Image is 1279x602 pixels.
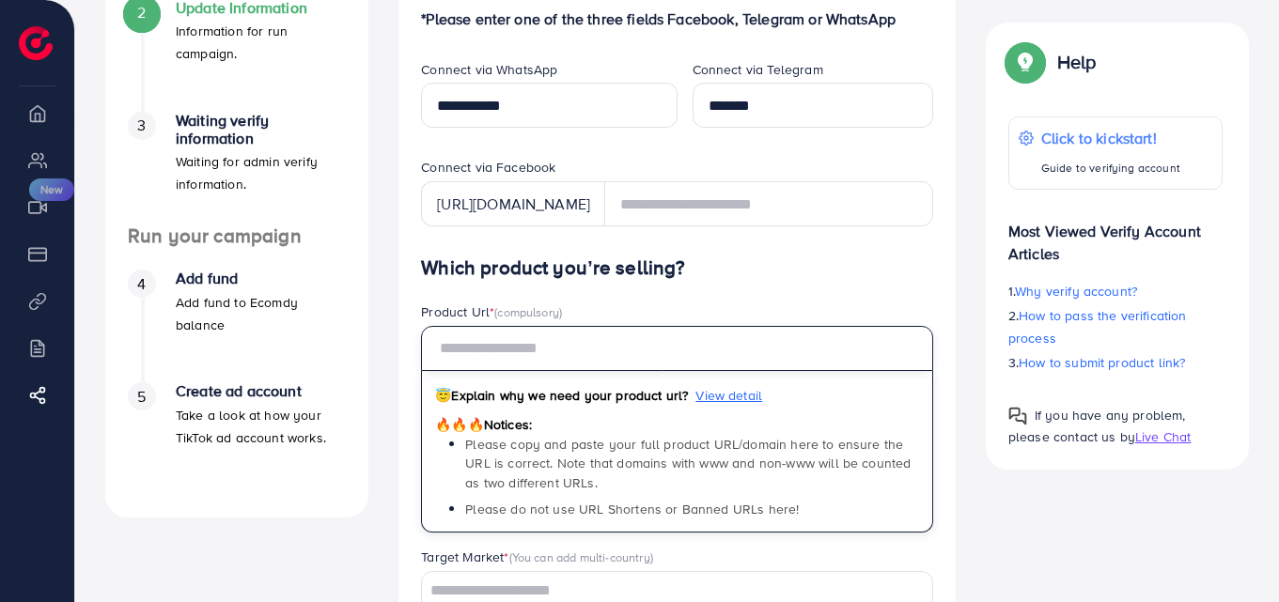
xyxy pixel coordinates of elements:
label: Connect via Telegram [693,60,823,79]
span: How to submit product link? [1019,353,1185,372]
h4: Run your campaign [105,224,368,248]
h4: Add fund [176,270,346,287]
span: Why verify account? [1015,282,1137,301]
span: Please copy and paste your full product URL/domain here to ensure the URL is correct. Note that d... [465,435,911,492]
img: Popup guide [1008,45,1042,79]
h4: Create ad account [176,382,346,400]
span: How to pass the verification process [1008,306,1187,347]
span: 5 [137,386,146,408]
p: Help [1057,51,1097,73]
label: Connect via WhatsApp [421,60,557,79]
p: Information for run campaign. [176,20,346,65]
span: 2 [137,2,146,23]
span: 4 [137,273,146,295]
p: Add fund to Ecomdy balance [176,291,346,336]
span: View detail [695,386,762,405]
h4: Waiting verify information [176,112,346,147]
label: Product Url [421,302,562,321]
p: Click to kickstart! [1041,127,1180,149]
span: Live Chat [1135,427,1191,446]
h4: Which product you’re selling? [421,256,933,280]
p: Waiting for admin verify information. [176,150,346,195]
p: Guide to verifying account [1041,157,1180,179]
p: 3. [1008,351,1223,374]
span: (You can add multi-country) [509,548,653,565]
label: Connect via Facebook [421,158,555,177]
span: Explain why we need your product url? [435,386,688,405]
span: 3 [137,115,146,136]
li: Add fund [105,270,368,382]
span: 😇 [435,386,451,405]
label: Target Market [421,548,653,566]
li: Waiting verify information [105,112,368,224]
p: Take a look at how your TikTok ad account works. [176,404,346,449]
p: *Please enter one of the three fields Facebook, Telegram or WhatsApp [421,8,933,30]
img: logo [19,26,53,60]
span: (compulsory) [494,303,562,320]
p: Most Viewed Verify Account Articles [1008,205,1223,265]
span: Notices: [435,415,532,434]
span: 🔥🔥🔥 [435,415,483,434]
span: If you have any problem, please contact us by [1008,406,1186,446]
span: Please do not use URL Shortens or Banned URLs here! [465,500,799,518]
li: Create ad account [105,382,368,495]
p: 1. [1008,280,1223,302]
img: Popup guide [1008,407,1027,425]
iframe: Chat [1199,517,1265,588]
div: [URL][DOMAIN_NAME] [421,181,605,226]
p: 2. [1008,304,1223,349]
